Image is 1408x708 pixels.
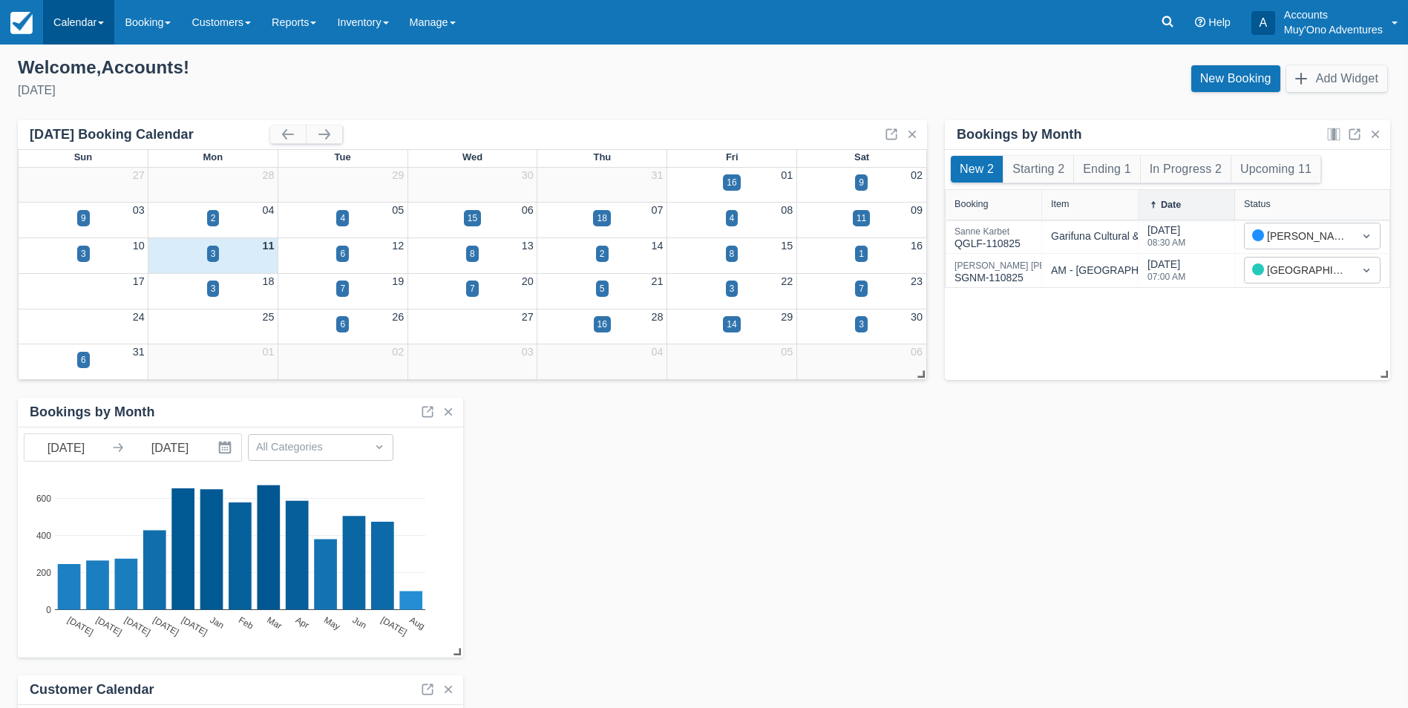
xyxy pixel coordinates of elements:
[857,212,866,225] div: 11
[1141,156,1231,183] button: In Progress 2
[600,247,605,260] div: 2
[1286,65,1387,92] button: Add Widget
[955,267,1104,274] a: [PERSON_NAME] [PERSON_NAME]SGNM-110825
[911,204,923,216] a: 09
[730,247,735,260] div: 8
[911,240,923,252] a: 16
[133,346,145,358] a: 31
[24,434,108,461] input: Start Date
[1231,156,1320,183] button: Upcoming 11
[340,318,345,331] div: 6
[81,353,86,367] div: 6
[1359,263,1374,278] span: Dropdown icon
[470,282,475,295] div: 7
[781,204,793,216] a: 08
[211,247,216,260] div: 3
[727,318,736,331] div: 14
[133,240,145,252] a: 10
[911,311,923,323] a: 30
[212,434,241,461] button: Interact with the calendar and add the check-in date for your trip.
[133,204,145,216] a: 03
[128,434,212,461] input: End Date
[951,156,1003,183] button: New 2
[211,282,216,295] div: 3
[18,56,692,79] div: Welcome , Accounts !
[593,151,611,163] span: Thu
[522,311,534,323] a: 27
[1147,272,1185,281] div: 07:00 AM
[955,261,1104,286] div: SGNM-110825
[1244,199,1271,209] div: Status
[262,240,274,252] a: 11
[133,169,145,181] a: 27
[30,126,270,143] div: [DATE] Booking Calendar
[955,199,989,209] div: Booking
[781,169,793,181] a: 01
[1003,156,1073,183] button: Starting 2
[340,247,345,260] div: 6
[911,275,923,287] a: 23
[727,176,736,189] div: 16
[730,212,735,225] div: 4
[335,151,351,163] span: Tue
[859,176,864,189] div: 9
[726,151,739,163] span: Fri
[1074,156,1139,183] button: Ending 1
[18,82,692,99] div: [DATE]
[955,227,1021,236] div: Sanne Karbet
[522,204,534,216] a: 06
[597,212,606,225] div: 18
[522,240,534,252] a: 13
[859,318,864,331] div: 3
[1051,229,1230,244] div: Garifuna Cultural & Culinary Adventure
[730,282,735,295] div: 3
[1147,223,1185,256] div: [DATE]
[652,275,664,287] a: 21
[1161,200,1181,210] div: Date
[81,247,86,260] div: 3
[652,204,664,216] a: 07
[30,404,155,421] div: Bookings by Month
[372,439,387,454] span: Dropdown icon
[133,311,145,323] a: 24
[1359,229,1374,243] span: Dropdown icon
[211,212,216,225] div: 2
[854,151,869,163] span: Sat
[262,169,274,181] a: 28
[781,346,793,358] a: 05
[392,311,404,323] a: 26
[392,204,404,216] a: 05
[340,282,345,295] div: 7
[74,151,92,163] span: Sun
[522,275,534,287] a: 20
[392,346,404,358] a: 02
[262,275,274,287] a: 18
[859,282,864,295] div: 7
[470,247,475,260] div: 8
[1284,22,1383,37] p: Muy'Ono Adventures
[133,275,145,287] a: 17
[652,169,664,181] a: 31
[392,275,404,287] a: 19
[203,151,223,163] span: Mon
[911,169,923,181] a: 02
[522,169,534,181] a: 30
[1251,11,1275,35] div: A
[262,346,274,358] a: 01
[262,204,274,216] a: 04
[392,240,404,252] a: 12
[600,282,605,295] div: 5
[781,311,793,323] a: 29
[781,240,793,252] a: 15
[1147,257,1185,290] div: [DATE]
[911,346,923,358] a: 06
[262,311,274,323] a: 25
[1195,17,1205,27] i: Help
[955,261,1104,270] div: [PERSON_NAME] [PERSON_NAME]
[957,126,1082,143] div: Bookings by Month
[1191,65,1280,92] a: New Booking
[462,151,482,163] span: Wed
[781,275,793,287] a: 22
[955,233,1021,240] a: Sanne KarbetQGLF-110825
[10,12,33,34] img: checkfront-main-nav-mini-logo.png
